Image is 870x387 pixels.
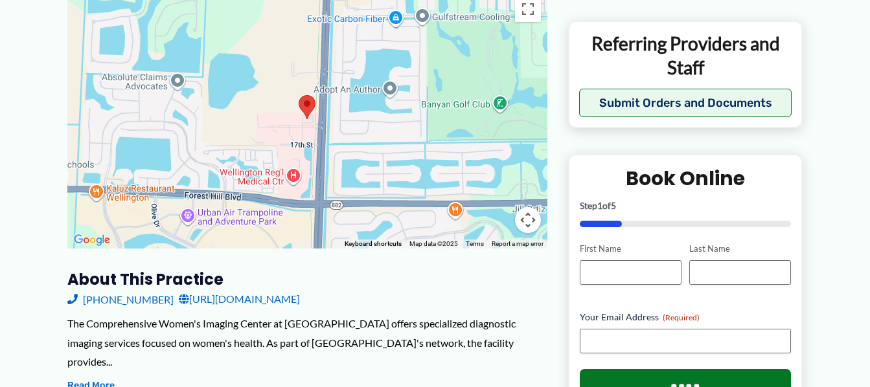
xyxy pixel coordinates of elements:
[71,232,113,249] a: Open this area in Google Maps (opens a new window)
[515,207,541,233] button: Map camera controls
[579,89,792,117] button: Submit Orders and Documents
[579,32,792,79] p: Referring Providers and Staff
[345,239,402,249] button: Keyboard shortcuts
[492,240,544,247] a: Report a map error
[580,166,792,191] h2: Book Online
[179,289,300,309] a: [URL][DOMAIN_NAME]
[71,232,113,249] img: Google
[466,240,484,247] a: Terms (opens in new tab)
[67,269,547,289] h3: About this practice
[67,314,547,371] div: The Comprehensive Women's Imaging Center at [GEOGRAPHIC_DATA] offers specialized diagnostic imagi...
[663,312,700,322] span: (Required)
[689,243,791,255] label: Last Name
[580,310,792,323] label: Your Email Address
[409,240,458,247] span: Map data ©2025
[580,243,681,255] label: First Name
[597,200,602,211] span: 1
[611,200,616,211] span: 5
[67,289,174,309] a: [PHONE_NUMBER]
[580,201,792,210] p: Step of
